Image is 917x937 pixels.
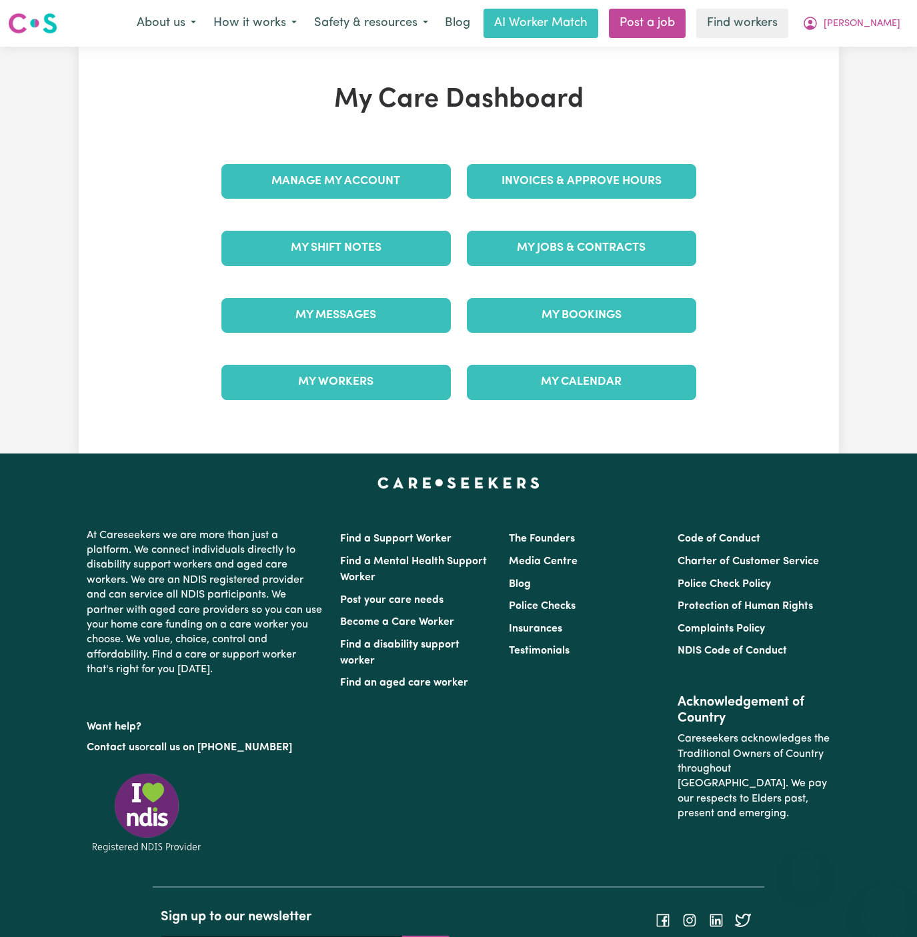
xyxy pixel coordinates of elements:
iframe: Button to launch messaging window [864,884,906,926]
a: Testimonials [509,646,570,656]
a: Insurances [509,624,562,634]
a: My Shift Notes [221,231,451,265]
p: or [87,735,324,760]
a: Follow Careseekers on LinkedIn [708,915,724,926]
h2: Acknowledgement of Country [678,694,830,726]
a: Protection of Human Rights [678,601,813,612]
a: Find workers [696,9,788,38]
a: Find a Mental Health Support Worker [340,556,487,583]
a: Code of Conduct [678,534,760,544]
a: Police Check Policy [678,579,771,590]
a: Post your care needs [340,595,443,606]
a: Blog [437,9,478,38]
a: Charter of Customer Service [678,556,819,567]
a: Invoices & Approve Hours [467,164,696,199]
p: Want help? [87,714,324,734]
a: My Messages [221,298,451,333]
a: Post a job [609,9,686,38]
img: Registered NDIS provider [87,771,207,854]
a: The Founders [509,534,575,544]
a: Follow Careseekers on Twitter [735,915,751,926]
a: My Workers [221,365,451,399]
a: My Bookings [467,298,696,333]
a: NDIS Code of Conduct [678,646,787,656]
button: Safety & resources [305,9,437,37]
p: At Careseekers we are more than just a platform. We connect individuals directly to disability su... [87,523,324,683]
a: Police Checks [509,601,576,612]
a: Manage My Account [221,164,451,199]
a: Complaints Policy [678,624,765,634]
button: About us [128,9,205,37]
span: [PERSON_NAME] [824,17,900,31]
p: Careseekers acknowledges the Traditional Owners of Country throughout [GEOGRAPHIC_DATA]. We pay o... [678,726,830,826]
a: Blog [509,579,531,590]
img: Careseekers logo [8,11,57,35]
a: AI Worker Match [484,9,598,38]
a: call us on [PHONE_NUMBER] [149,742,292,753]
a: Find a Support Worker [340,534,451,544]
a: Careseekers home page [377,478,540,488]
a: Find an aged care worker [340,678,468,688]
a: Follow Careseekers on Facebook [655,915,671,926]
a: Careseekers logo [8,8,57,39]
h1: My Care Dashboard [213,84,704,116]
button: How it works [205,9,305,37]
a: My Calendar [467,365,696,399]
iframe: Close message [792,852,819,878]
a: Media Centre [509,556,578,567]
h2: Sign up to our newsletter [161,909,450,925]
a: My Jobs & Contracts [467,231,696,265]
a: Contact us [87,742,139,753]
button: My Account [794,9,909,37]
a: Become a Care Worker [340,617,454,628]
a: Follow Careseekers on Instagram [682,915,698,926]
a: Find a disability support worker [340,640,460,666]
